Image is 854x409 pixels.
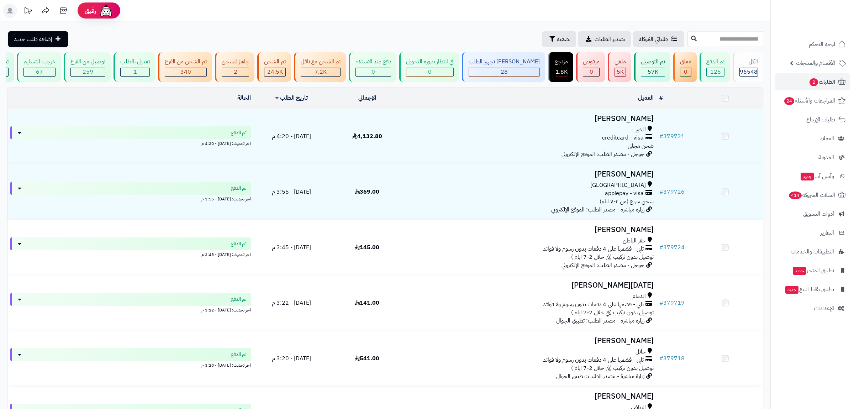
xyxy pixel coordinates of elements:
div: 0 [680,68,691,76]
div: اخر تحديث: [DATE] - 3:55 م [10,195,251,202]
a: طلبات الإرجاع [775,111,850,128]
a: التقارير [775,224,850,241]
span: حفر الباطن [623,237,646,245]
span: توصيل بدون تركيب (في خلال 2-7 ايام ) [571,253,654,261]
div: اخر تحديث: [DATE] - 3:45 م [10,250,251,258]
div: اخر تحديث: [DATE] - 3:22 م [10,306,251,313]
span: وآتس آب [800,171,834,181]
img: logo-2.png [806,11,847,26]
span: 7.2K [315,68,327,76]
a: [PERSON_NAME] تجهيز الطلب 28 [460,52,547,82]
span: تطبيق نقاط البيع [785,284,834,294]
span: 0 [371,68,375,76]
span: الطلبات [809,77,835,87]
div: 0 [356,68,391,76]
span: طلباتي المُوكلة [639,35,668,43]
span: 1.8K [555,68,568,76]
span: 369.00 [355,188,379,196]
span: زيارة مباشرة - مصدر الطلب: الموقع الإلكتروني [551,205,644,214]
span: الأقسام والمنتجات [796,58,835,68]
span: تابي - قسّمها على 4 دفعات بدون رسوم ولا فوائد [543,356,644,364]
span: جديد [793,267,806,275]
span: تم الدفع [231,185,247,192]
div: 57046 [641,68,665,76]
div: توصيل من الفرع [70,58,105,66]
a: السلات المتروكة414 [775,187,850,204]
span: تصدير الطلبات [595,35,625,43]
h3: [PERSON_NAME] [408,115,654,123]
div: الكل [739,58,758,66]
div: 67 [24,68,55,76]
img: ai-face.png [99,4,113,18]
span: تطبيق المتجر [792,266,834,276]
span: التقارير [821,228,834,238]
span: [DATE] - 3:22 م [272,299,311,307]
span: تم الدفع [231,296,247,303]
span: 57K [648,68,658,76]
span: حائل [636,348,646,356]
a: تم الشحن 24.5K [256,52,292,82]
span: 141.00 [355,299,379,307]
a: مرتجع 1.8K [547,52,575,82]
span: 5K [617,68,624,76]
a: تم الشحن مع ناقل 7.2K [292,52,347,82]
a: خرجت للتسليم 67 [15,52,62,82]
a: العملاء [775,130,850,147]
span: 145.00 [355,243,379,252]
span: توصيل بدون تركيب (في خلال 2-7 ايام ) [571,364,654,372]
div: 7222 [301,68,340,76]
h3: [PERSON_NAME] [408,226,654,234]
div: 1 [121,68,149,76]
span: 2 [234,68,237,76]
a: المراجعات والأسئلة24 [775,92,850,109]
button: تصفية [542,31,576,47]
span: تم الدفع [231,240,247,247]
span: توصيل بدون تركيب (في خلال 2-7 ايام ) [571,308,654,317]
span: 0 [428,68,432,76]
a: تصدير الطلبات [578,31,631,47]
span: 96548 [740,68,758,76]
span: تم الدفع [231,129,247,136]
span: [DATE] - 3:55 م [272,188,311,196]
span: 1 [133,68,137,76]
h3: [DATE][PERSON_NAME] [408,281,654,289]
a: وآتس آبجديد [775,168,850,185]
a: تم الشحن من الفرع 340 [157,52,213,82]
a: #379731 [659,132,685,141]
a: معلق 0 [672,52,698,82]
a: توصيل من الفرع 259 [62,52,112,82]
div: 2 [222,68,249,76]
span: # [659,299,663,307]
span: # [659,243,663,252]
a: الإعدادات [775,300,850,317]
a: إضافة طلب جديد [8,31,68,47]
div: 28 [469,68,539,76]
span: 4,132.80 [352,132,382,141]
div: جاهز للشحن [222,58,249,66]
a: في انتظار صورة التحويل 0 [398,52,460,82]
span: تابي - قسّمها على 4 دفعات بدون رسوم ولا فوائد [543,245,644,253]
span: تابي - قسّمها على 4 دفعات بدون رسوم ولا فوائد [543,300,644,309]
a: تم الدفع 125 [698,52,731,82]
span: الإعدادات [814,303,834,313]
a: تحديثات المنصة [19,4,37,20]
div: تم التوصيل [641,58,665,66]
a: الكل96548 [731,52,765,82]
span: السلات المتروكة [788,190,835,200]
div: تم الدفع [706,58,724,66]
span: التطبيقات والخدمات [791,247,834,257]
span: 541.00 [355,354,379,363]
a: مرفوض 0 [575,52,606,82]
div: تم الشحن مع ناقل [301,58,341,66]
div: 259 [71,68,105,76]
div: [PERSON_NAME] تجهيز الطلب [469,58,540,66]
a: العميل [638,94,654,102]
div: 1845 [555,68,568,76]
span: 0 [684,68,687,76]
span: جوجل - مصدر الطلب: الموقع الإلكتروني [562,150,644,158]
span: جديد [801,173,814,180]
span: [DATE] - 3:20 م [272,354,311,363]
span: 24 [784,97,795,105]
h3: [PERSON_NAME] [408,392,654,400]
a: #379724 [659,243,685,252]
